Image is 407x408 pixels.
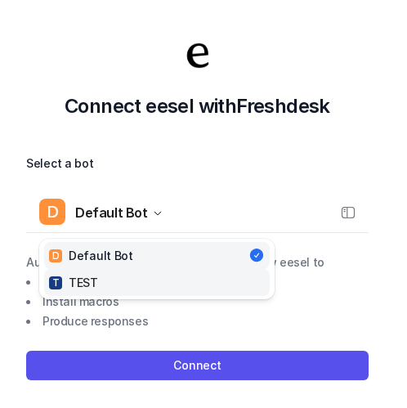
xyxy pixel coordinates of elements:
[49,249,62,262] span: D
[39,239,275,299] div: DDefault Bot
[49,247,133,264] div: Default Bot
[39,199,65,225] span: D
[49,274,98,291] div: TEST
[26,193,369,232] button: DDefault Bot
[75,201,148,224] span: Default Bot
[49,276,62,289] span: T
